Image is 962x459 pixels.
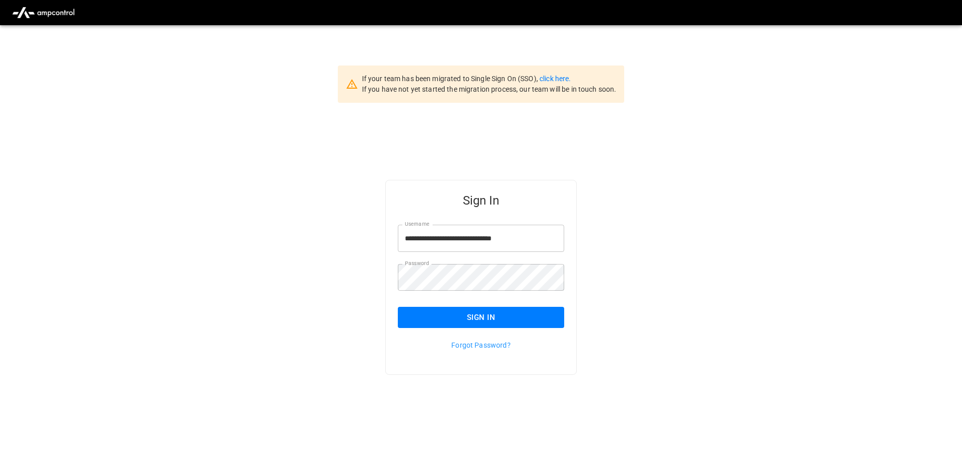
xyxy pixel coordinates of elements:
button: Sign In [398,307,564,328]
p: Forgot Password? [398,340,564,350]
label: Username [405,220,429,228]
span: If you have not yet started the migration process, our team will be in touch soon. [362,85,617,93]
span: If your team has been migrated to Single Sign On (SSO), [362,75,539,83]
label: Password [405,259,429,268]
a: click here. [539,75,571,83]
img: ampcontrol.io logo [8,3,79,22]
h5: Sign In [398,192,564,209]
